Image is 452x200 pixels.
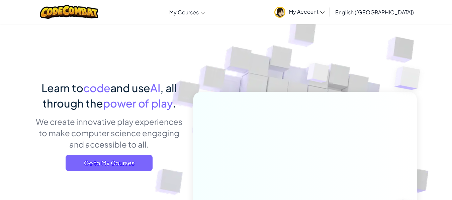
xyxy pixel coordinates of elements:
span: AI [150,81,160,94]
img: avatar [274,7,285,18]
p: We create innovative play experiences to make computer science engaging and accessible to all. [35,116,183,150]
img: CodeCombat logo [40,5,98,19]
a: My Courses [166,3,208,21]
span: and use [110,81,150,94]
a: English ([GEOGRAPHIC_DATA]) [332,3,417,21]
span: power of play [103,96,173,110]
img: Overlap cubes [381,50,439,107]
a: My Account [271,1,328,22]
span: Learn to [41,81,83,94]
span: code [83,81,110,94]
span: My Courses [169,9,199,16]
span: English ([GEOGRAPHIC_DATA]) [335,9,414,16]
span: My Account [289,8,325,15]
span: . [173,96,176,110]
img: Overlap cubes [294,50,342,99]
a: Go to My Courses [66,155,153,171]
